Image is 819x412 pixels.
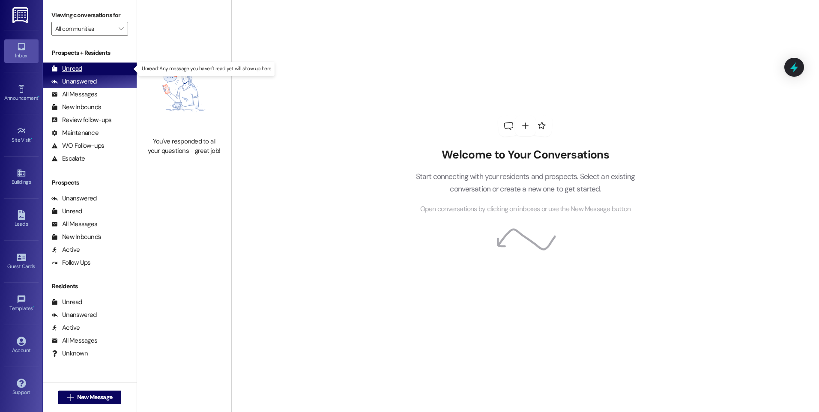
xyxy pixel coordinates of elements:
div: Residents [43,282,137,291]
a: Buildings [4,166,39,189]
i:  [67,394,74,401]
div: Follow Ups [51,258,91,267]
div: Active [51,323,80,332]
div: Escalate [51,154,85,163]
div: Past + Future Residents [43,373,137,382]
div: WO Follow-ups [51,141,104,150]
p: Unread: Any message you haven't read yet will show up here [142,65,271,72]
div: Unanswered [51,194,97,203]
span: • [38,94,39,100]
label: Viewing conversations for [51,9,128,22]
span: • [33,304,34,310]
img: empty-state [146,51,222,133]
span: New Message [77,393,112,402]
div: You've responded to all your questions - great job! [146,137,222,155]
div: Unanswered [51,77,97,86]
div: New Inbounds [51,103,101,112]
span: Open conversations by clicking on inboxes or use the New Message button [420,204,631,215]
div: Unanswered [51,310,97,319]
div: Unread [51,298,82,307]
a: Leads [4,208,39,231]
i:  [119,25,123,32]
div: Prospects [43,178,137,187]
img: ResiDesk Logo [12,7,30,23]
a: Account [4,334,39,357]
a: Inbox [4,39,39,63]
div: Unread [51,207,82,216]
div: Unknown [51,349,88,358]
div: All Messages [51,220,97,229]
h2: Welcome to Your Conversations [403,148,648,162]
div: Maintenance [51,128,99,137]
div: Review follow-ups [51,116,111,125]
div: New Inbounds [51,233,101,242]
div: Active [51,245,80,254]
span: • [31,136,32,142]
p: Start connecting with your residents and prospects. Select an existing conversation or create a n... [403,170,648,195]
div: Prospects + Residents [43,48,137,57]
div: All Messages [51,336,97,345]
button: New Message [58,391,122,404]
input: All communities [55,22,114,36]
a: Support [4,376,39,399]
a: Templates • [4,292,39,315]
div: All Messages [51,90,97,99]
div: Unread [51,64,82,73]
a: Site Visit • [4,124,39,147]
a: Guest Cards [4,250,39,273]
